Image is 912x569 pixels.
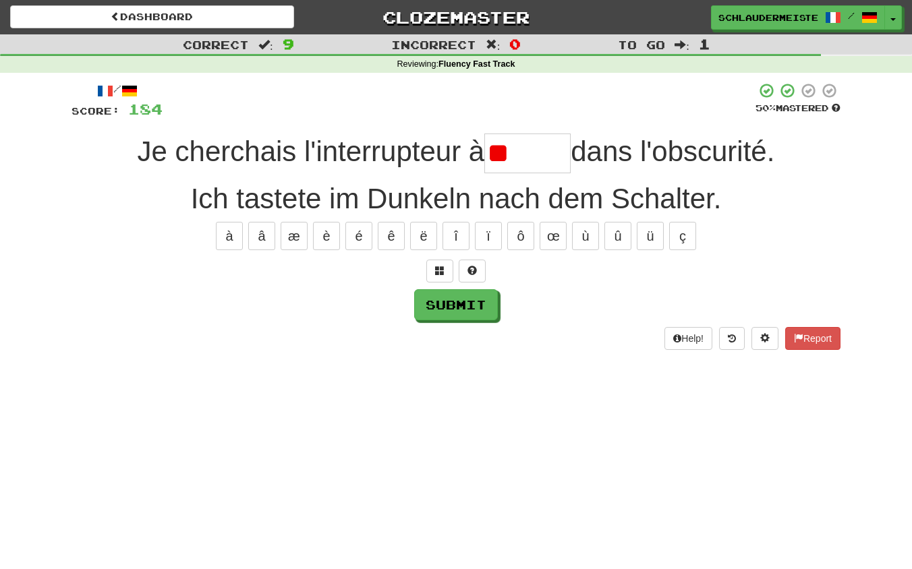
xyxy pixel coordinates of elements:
div: / [72,82,163,99]
span: schlaudermeister [718,11,818,24]
button: Switch sentence to multiple choice alt+p [426,260,453,282]
button: è [313,222,340,250]
span: : [486,39,501,51]
span: 9 [283,36,294,52]
button: ë [410,222,437,250]
span: : [675,39,689,51]
a: schlaudermeister / [711,5,885,30]
strong: Fluency Fast Track [438,59,515,69]
button: û [604,222,631,250]
button: æ [281,222,308,250]
button: Round history (alt+y) [719,327,745,350]
button: ô [507,222,534,250]
button: Single letter hint - you only get 1 per sentence and score half the points! alt+h [459,260,486,282]
span: 184 [128,100,163,117]
button: ù [572,222,599,250]
button: Submit [414,289,498,320]
span: Incorrect [391,38,476,51]
button: œ [540,222,567,250]
span: 0 [509,36,521,52]
span: To go [618,38,665,51]
span: Correct [183,38,249,51]
button: ê [378,222,405,250]
button: à [216,222,243,250]
button: î [443,222,469,250]
button: Help! [664,327,712,350]
div: Mastered [756,102,840,115]
div: Ich tastete im Dunkeln nach dem Schalter. [72,179,840,219]
span: / [848,11,855,20]
button: ï [475,222,502,250]
span: dans l'obscurité. [571,136,774,167]
button: â [248,222,275,250]
a: Dashboard [10,5,294,28]
span: 1 [699,36,710,52]
a: Clozemaster [314,5,598,29]
span: Je cherchais l'interrupteur à [138,136,485,167]
span: Score: [72,105,120,117]
button: Report [785,327,840,350]
button: ç [669,222,696,250]
span: 50 % [756,102,776,113]
span: : [258,39,273,51]
button: é [345,222,372,250]
button: ü [637,222,664,250]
